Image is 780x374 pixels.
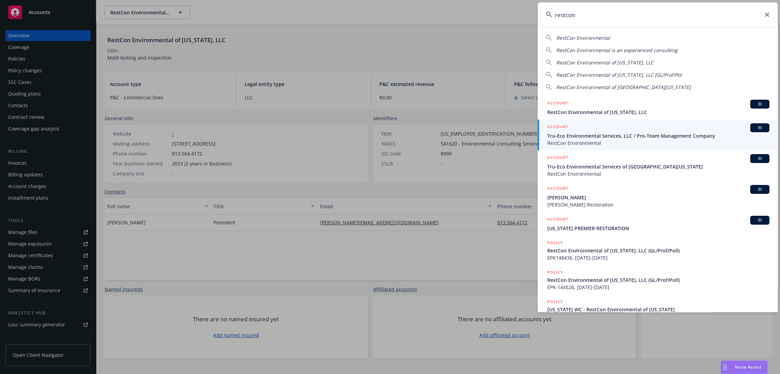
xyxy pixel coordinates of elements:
[753,217,767,223] span: BI
[547,239,563,246] h5: POLICY
[547,269,563,276] h5: POLICY
[547,201,769,208] span: [PERSON_NAME] Restoration
[547,163,769,170] span: Tru-Eco Environmental Services of [GEOGRAPHIC_DATA][US_STATE]
[538,150,778,181] a: ACCOUNTBITru-Eco Environmental Services of [GEOGRAPHIC_DATA][US_STATE]RestCon Environmental
[547,123,568,132] h5: ACCOUNT
[556,84,691,90] span: RestCon Environmental of [GEOGRAPHIC_DATA][US_STATE]
[547,132,769,139] span: Tru-Eco Environmental Services, LLC / Pro-Team Management Company
[538,120,778,150] a: ACCOUNTBITru-Eco Environmental Services, LLC / Pro-Team Management CompanyRestCon Environmental
[547,154,568,162] h5: ACCOUNT
[556,35,610,41] span: RestCon Environmental
[547,276,769,284] span: RestCon Environmental of [US_STATE], LLC (GL/Prof/Poll)
[547,298,563,305] h5: POLICY
[753,155,767,162] span: BI
[753,186,767,192] span: BI
[556,59,654,66] span: RestCon Environmental of [US_STATE], LLC
[547,139,769,147] span: RestCon Environmental
[538,265,778,295] a: POLICYRestCon Environmental of [US_STATE], LLC (GL/Prof/Poll)EPK-144528, [DATE]-[DATE]
[547,247,769,254] span: RestCon Environmental of [US_STATE], LLC (GL/Prof/Poll)
[538,295,778,324] a: POLICY[US_STATE] WC - RestCon Environmental of [US_STATE]
[547,170,769,177] span: RestCon Environmental
[720,360,768,374] button: Nova Assist
[735,364,762,370] span: Nova Assist
[547,185,568,193] h5: ACCOUNT
[753,101,767,107] span: BI
[547,225,769,232] span: [US_STATE] PREMIER RESTORATION
[721,361,729,374] div: Drag to move
[547,194,769,201] span: [PERSON_NAME]
[538,181,778,212] a: ACCOUNTBI[PERSON_NAME][PERSON_NAME] Restoration
[547,284,769,291] span: EPK-144528, [DATE]-[DATE]
[547,254,769,261] span: EPK148436, [DATE]-[DATE]
[538,212,778,236] a: ACCOUNTBI[US_STATE] PREMIER RESTORATION
[547,100,568,108] h5: ACCOUNT
[538,2,778,27] input: Search...
[753,125,767,131] span: BI
[538,236,778,265] a: POLICYRestCon Environmental of [US_STATE], LLC (GL/Prof/Poll)EPK148436, [DATE]-[DATE]
[547,306,769,313] span: [US_STATE] WC - RestCon Environmental of [US_STATE]
[556,72,682,78] span: RestCon Environmental of [US_STATE], LLC (GL/Prof/Pol
[538,96,778,120] a: ACCOUNTBIRestCon Environmental of [US_STATE], LLC
[547,109,769,116] span: RestCon Environmental of [US_STATE], LLC
[547,216,568,224] h5: ACCOUNT
[556,47,678,53] span: RestCon Environmental is an experienced consulting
